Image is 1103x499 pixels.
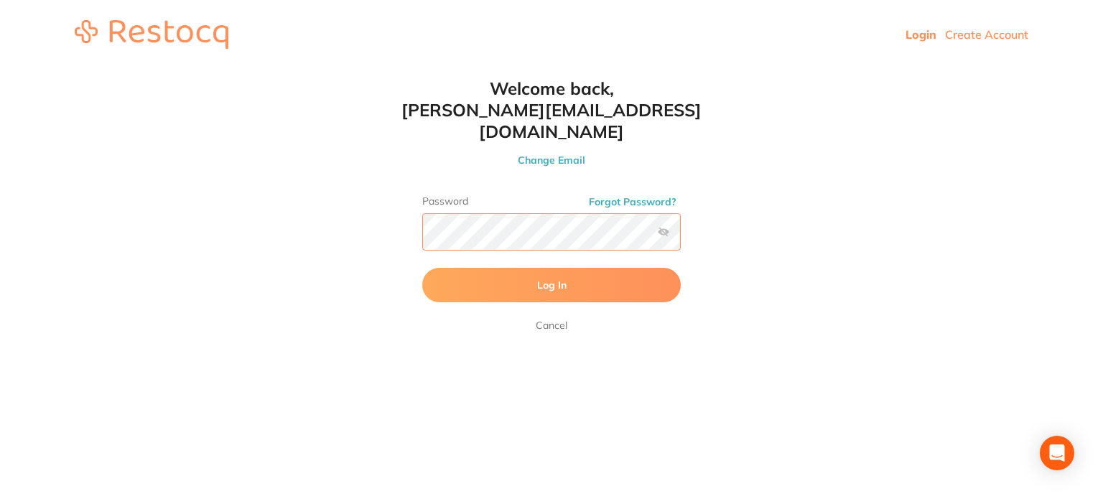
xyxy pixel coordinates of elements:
[945,27,1028,42] a: Create Account
[537,279,567,292] span: Log In
[585,195,681,208] button: Forgot Password?
[422,195,681,207] label: Password
[75,20,228,49] img: restocq_logo.svg
[533,317,570,334] a: Cancel
[394,78,709,142] h1: Welcome back, [PERSON_NAME][EMAIL_ADDRESS][DOMAIN_NAME]
[422,268,681,302] button: Log In
[394,154,709,167] button: Change Email
[1040,436,1074,470] div: Open Intercom Messenger
[906,27,936,42] a: Login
